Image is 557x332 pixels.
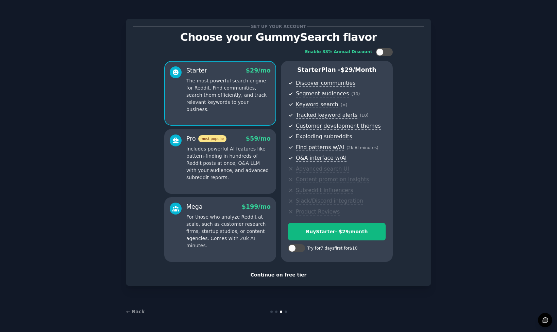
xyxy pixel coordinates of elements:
div: Continue on free tier [133,271,424,279]
p: Includes powerful AI features like pattern-finding in hundreds of Reddit posts at once, Q&A LLM w... [186,145,271,181]
div: Pro [186,135,226,143]
span: ( 10 ) [351,92,360,96]
span: Subreddit influencers [296,187,353,194]
span: $ 29 /month [340,66,376,73]
span: ( ∞ ) [341,102,348,107]
a: ← Back [126,309,145,314]
div: Enable 33% Annual Discount [305,49,372,55]
span: Discover communities [296,80,355,87]
span: $ 199 /mo [242,203,271,210]
span: Slack/Discord integration [296,197,363,205]
span: Tracked keyword alerts [296,112,357,119]
span: Exploding subreddits [296,133,352,140]
span: Advanced search UI [296,165,349,173]
span: Product Reviews [296,208,340,216]
span: ( 10 ) [360,113,368,118]
p: Starter Plan - [288,66,386,74]
p: For those who analyze Reddit at scale, such as customer research firms, startup studios, or conte... [186,214,271,249]
span: ( 2k AI minutes ) [347,145,378,150]
button: BuyStarter- $29/month [288,223,386,240]
div: Starter [186,66,207,75]
span: $ 29 /mo [246,67,271,74]
div: Mega [186,203,203,211]
p: Choose your GummySearch flavor [133,31,424,43]
span: Find patterns w/AI [296,144,344,151]
span: Content promotion insights [296,176,369,183]
p: The most powerful search engine for Reddit. Find communities, search them efficiently, and track ... [186,77,271,113]
span: most popular [198,135,227,142]
span: Keyword search [296,101,338,108]
span: Customer development themes [296,123,381,130]
div: Try for 7 days first for $10 [307,246,357,252]
span: Segment audiences [296,90,349,97]
span: Set up your account [250,23,307,30]
div: Buy Starter - $ 29 /month [288,228,385,235]
span: Q&A interface w/AI [296,155,347,162]
span: $ 59 /mo [246,135,271,142]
